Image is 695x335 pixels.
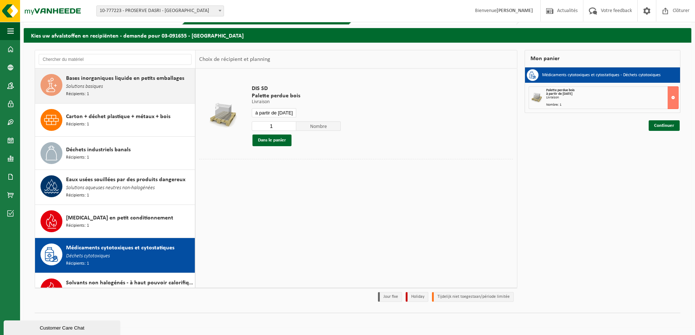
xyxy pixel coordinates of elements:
span: Déchets industriels banals [66,145,131,154]
span: [MEDICAL_DATA] en petit conditionnement [66,214,173,222]
span: Solvants non halogénés - à haut pouvoir calorifique en petits emballages (<200L) [66,278,193,287]
span: DIS SD [252,85,341,92]
span: Médicaments cytotoxiques et cytostatiques [66,244,174,252]
span: Récipients: 1 [66,91,89,98]
button: [MEDICAL_DATA] en petit conditionnement Récipients: 1 [35,205,195,238]
span: Palette perdue bois [252,92,341,100]
li: Jour fixe [378,292,402,302]
button: Médicaments cytotoxiques et cytostatiques Déchets cytotoxiques Récipients: 1 [35,238,195,273]
span: Récipients: 1 [66,154,89,161]
button: Eaux usées souillées par des produits dangereux Solutions aqueuses neutres non-halogénées Récipie... [35,170,195,205]
button: Bases inorganiques liquide en petits emballages Solutions basiques Récipients: 1 [35,69,195,104]
span: Eaux usées souillées par des produits dangereux [66,175,185,184]
span: Palette perdue bois [546,88,575,92]
span: Solutions basiques [66,83,103,91]
iframe: chat widget [4,319,122,335]
span: Récipients: 1 [66,222,89,229]
button: Solvants non halogénés - à haut pouvoir calorifique en petits emballages (<200L) Solvants non-hal... [35,273,195,308]
div: Mon panier [525,50,681,67]
div: Livraison [546,96,679,100]
div: Choix de récipient et planning [196,50,274,69]
span: Solvants non-halogénés [66,287,114,295]
span: Nombre [296,121,341,131]
p: Livraison [252,100,341,105]
span: Récipients: 1 [66,192,89,199]
a: Continuer [649,120,680,131]
span: 10-777223 - PROSERVE DASRI - PARIS 12EME ARRONDISSEMENT [97,6,224,16]
li: Tijdelijk niet toegestaan/période limitée [432,292,514,302]
strong: à partir de [DATE] [546,92,572,96]
button: Dans le panier [252,135,291,146]
input: Chercher du matériel [39,54,192,65]
span: Déchets cytotoxiques [66,252,110,260]
span: Récipients: 1 [66,121,89,128]
span: 10-777223 - PROSERVE DASRI - PARIS 12EME ARRONDISSEMENT [96,5,224,16]
span: Carton + déchet plastique + métaux + bois [66,112,170,121]
span: Bases inorganiques liquide en petits emballages [66,74,184,83]
input: Sélectionnez date [252,108,296,117]
div: Nombre: 1 [546,103,679,107]
button: Déchets industriels banals Récipients: 1 [35,137,195,170]
span: Solutions aqueuses neutres non-halogénées [66,184,155,192]
h2: Kies uw afvalstoffen en recipiënten - demande pour 03-091655 - [GEOGRAPHIC_DATA] [24,28,691,42]
span: Récipients: 1 [66,260,89,267]
h3: Médicaments cytotoxiques et cytostatiques - Déchets cytotoxiques [542,69,661,81]
button: Carton + déchet plastique + métaux + bois Récipients: 1 [35,104,195,137]
strong: [PERSON_NAME] [497,8,533,13]
li: Holiday [406,292,428,302]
